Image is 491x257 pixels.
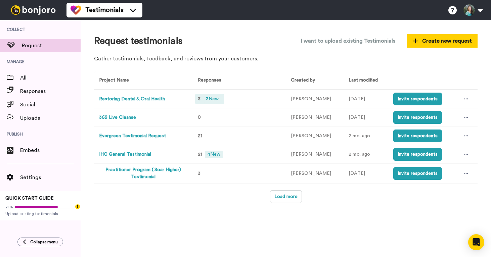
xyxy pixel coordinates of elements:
button: IHC General Testimonial [99,151,151,158]
span: Responses [195,78,221,83]
td: [DATE] [344,164,388,184]
button: Evergreen Testimonial Request [99,133,166,140]
button: Invite respondents [393,93,442,105]
span: Testimonials [85,5,124,15]
button: Practitioner Program ( Soar Higher) Testimonial [99,166,187,181]
td: 2 mo. ago [344,127,388,145]
span: Collapse menu [30,239,58,245]
span: Upload existing testimonials [5,211,75,216]
div: Open Intercom Messenger [468,234,484,250]
button: Load more [270,190,302,203]
span: Responses [20,87,81,95]
button: I want to upload existing Testimonials [296,34,400,48]
button: 369 Live Cleanse [99,114,136,121]
button: Invite respondents [393,130,442,142]
td: [DATE] [344,108,388,127]
p: Gather testimonials, feedback, and reviews from your customers. [94,55,478,63]
span: Request [22,42,81,50]
span: Embeds [20,146,81,154]
button: Restoring Dental & Oral Health [99,96,165,103]
td: [PERSON_NAME] [286,108,344,127]
span: 3 [198,171,200,176]
span: QUICK START GUIDE [5,196,54,201]
div: Tooltip anchor [75,204,81,210]
span: Social [20,101,81,109]
td: [PERSON_NAME] [286,145,344,164]
th: Project Name [94,71,190,90]
button: Create new request [407,34,478,48]
span: All [20,74,81,82]
button: Invite respondents [393,148,442,161]
span: I want to upload existing Testimonials [301,37,395,45]
td: [DATE] [344,90,388,108]
span: Uploads [20,114,81,122]
span: 4 New [205,151,223,158]
td: [PERSON_NAME] [286,127,344,145]
img: tm-color.svg [71,5,81,15]
td: [PERSON_NAME] [286,164,344,184]
span: 21 [198,152,202,157]
h1: Request testimonials [94,36,182,46]
span: Settings [20,173,81,182]
span: 71% [5,204,13,210]
span: 3 New [203,95,221,103]
td: [PERSON_NAME] [286,90,344,108]
span: Create new request [413,37,472,45]
img: bj-logo-header-white.svg [8,5,58,15]
button: Collapse menu [17,238,63,246]
td: 2 mo. ago [344,145,388,164]
th: Last modified [344,71,388,90]
button: Invite respondents [393,167,442,180]
span: 21 [198,134,202,138]
th: Created by [286,71,344,90]
span: 3 [198,97,200,101]
span: 0 [198,115,201,120]
button: Invite respondents [393,111,442,124]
